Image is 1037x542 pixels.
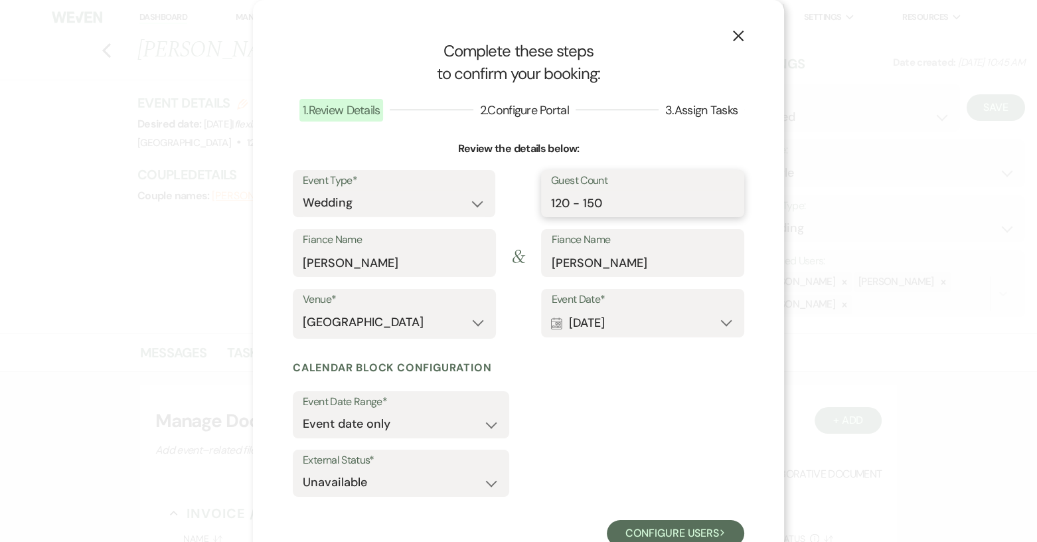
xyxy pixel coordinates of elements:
[299,99,383,122] span: 1 . Review Details
[303,171,485,191] label: Event Type*
[665,102,738,118] span: 3 . Assign Tasks
[551,230,734,250] label: Fiance Name
[303,451,499,470] label: External Status*
[480,102,569,118] span: 2 . Configure Portal
[293,104,390,116] button: 1.Review Details
[551,290,734,310] label: Event Date*
[473,104,576,116] button: 2.Configure Portal
[551,310,734,336] button: [DATE]
[303,290,486,310] label: Venue*
[551,171,734,191] label: Guest Count
[496,242,542,289] span: &
[293,40,744,84] h1: Complete these steps to confirm your booking:
[293,141,744,156] h3: Review the details below:
[303,230,486,250] label: Fiance Name
[659,104,744,116] button: 3.Assign Tasks
[293,361,744,375] h6: Calendar block configuration
[303,393,499,412] label: Event Date Range*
